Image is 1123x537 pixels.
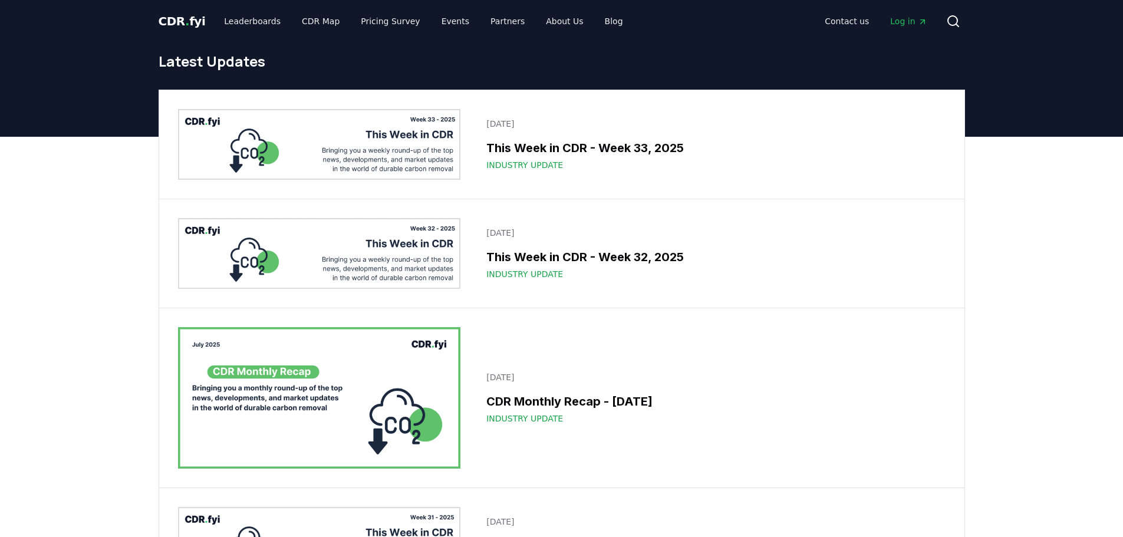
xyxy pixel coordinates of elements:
[479,111,945,178] a: [DATE]This Week in CDR - Week 33, 2025Industry Update
[351,11,429,32] a: Pricing Survey
[432,11,479,32] a: Events
[486,139,938,157] h3: This Week in CDR - Week 33, 2025
[486,393,938,410] h3: CDR Monthly Recap - [DATE]
[536,11,592,32] a: About Us
[159,13,206,29] a: CDR.fyi
[486,227,938,239] p: [DATE]
[215,11,290,32] a: Leaderboards
[215,11,632,32] nav: Main
[486,248,938,266] h3: This Week in CDR - Week 32, 2025
[185,14,189,28] span: .
[881,11,936,32] a: Log in
[815,11,878,32] a: Contact us
[159,14,206,28] span: CDR fyi
[292,11,349,32] a: CDR Map
[595,11,633,32] a: Blog
[486,413,563,424] span: Industry Update
[178,218,461,289] img: This Week in CDR - Week 32, 2025 blog post image
[481,11,534,32] a: Partners
[486,159,563,171] span: Industry Update
[486,371,938,383] p: [DATE]
[815,11,936,32] nav: Main
[486,516,938,528] p: [DATE]
[178,327,461,469] img: CDR Monthly Recap - July 2025 blog post image
[479,220,945,287] a: [DATE]This Week in CDR - Week 32, 2025Industry Update
[479,364,945,431] a: [DATE]CDR Monthly Recap - [DATE]Industry Update
[486,268,563,280] span: Industry Update
[890,15,927,27] span: Log in
[486,118,938,130] p: [DATE]
[178,109,461,180] img: This Week in CDR - Week 33, 2025 blog post image
[159,52,965,71] h1: Latest Updates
